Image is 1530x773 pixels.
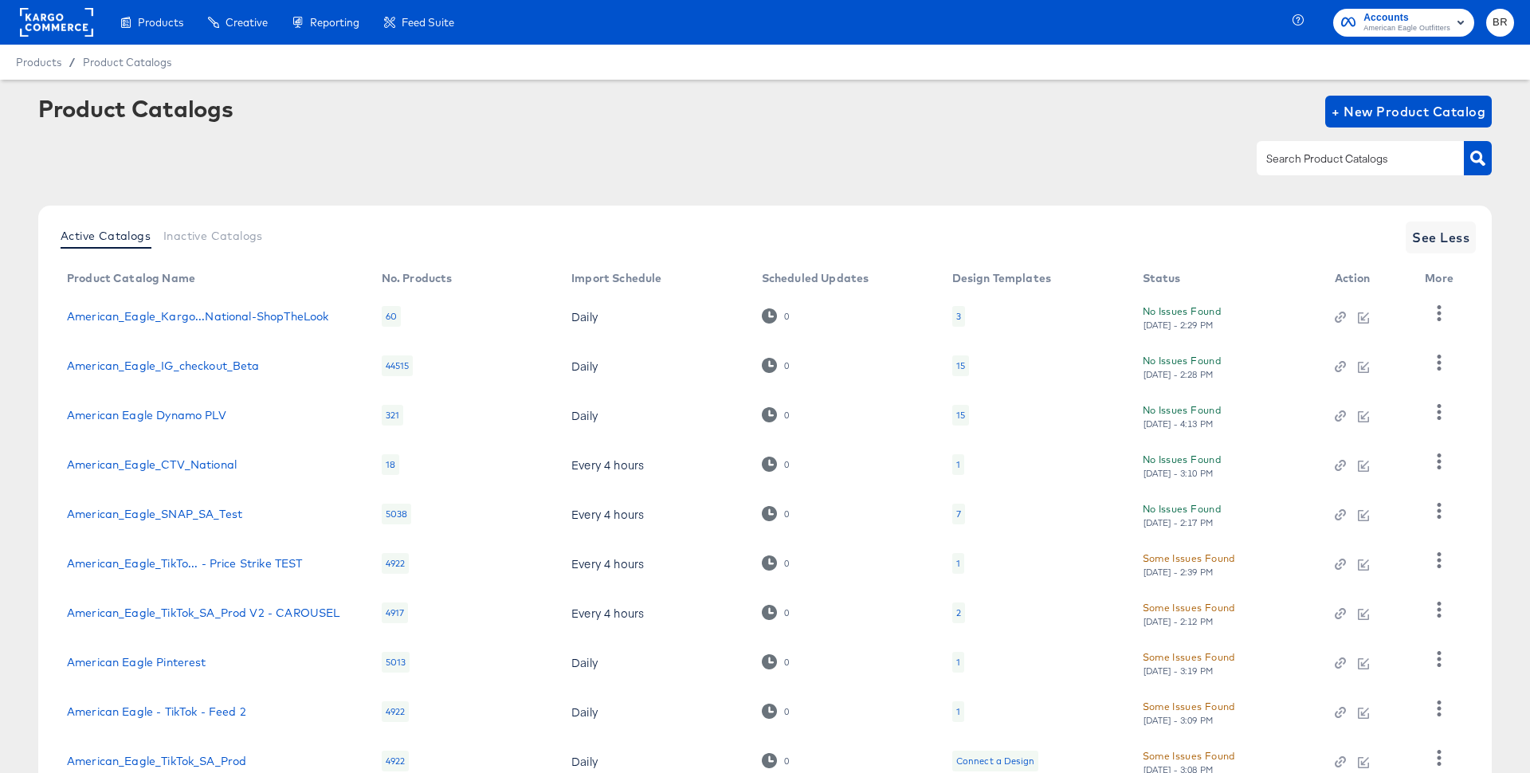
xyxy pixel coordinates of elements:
div: 15 [952,405,969,426]
div: 15 [956,359,965,372]
div: 0 [762,555,790,571]
a: American_Eagle_Kargo...National-ShopTheLook [67,310,328,323]
div: Some Issues Found [1143,599,1235,616]
input: Search Product Catalogs [1263,150,1433,168]
td: Daily [559,292,749,341]
span: + New Product Catalog [1332,100,1485,123]
span: Feed Suite [402,16,454,29]
span: Products [138,16,183,29]
td: Daily [559,687,749,736]
button: Some Issues Found[DATE] - 2:39 PM [1143,550,1235,578]
div: 0 [783,607,790,618]
span: Products [16,56,61,69]
div: Some Issues Found [1143,649,1235,665]
span: Reporting [310,16,359,29]
div: 2 [952,602,965,623]
span: Active Catalogs [61,230,151,242]
span: See Less [1412,226,1469,249]
td: Every 4 hours [559,539,749,588]
a: American_Eagle_TikTok_SA_Prod [67,755,246,767]
div: 0 [783,657,790,668]
span: Inactive Catalogs [163,230,263,242]
span: Creative [226,16,268,29]
div: 0 [783,459,790,470]
a: American_Eagle_TikTok_SA_Prod V2 - CAROUSEL [67,606,339,619]
a: American_Eagle_CTV_National [67,458,237,471]
a: American_Eagle_TikTo... - Price Strike TEST [67,557,302,570]
span: American Eagle Outfitters [1363,22,1450,35]
a: American_Eagle_IG_checkout_Beta [67,359,260,372]
th: More [1412,266,1473,292]
div: 1 [952,553,964,574]
div: [DATE] - 2:39 PM [1143,567,1214,578]
div: 2 [956,606,961,619]
a: American Eagle - TikTok - Feed 2 [67,705,246,718]
div: 3 [952,306,965,327]
div: 7 [952,504,965,524]
div: 7 [956,508,961,520]
div: 0 [783,755,790,767]
div: 0 [762,358,790,373]
div: Some Issues Found [1143,550,1235,567]
th: Action [1322,266,1413,292]
td: Daily [559,390,749,440]
div: 5038 [382,504,412,524]
div: 0 [762,605,790,620]
button: Some Issues Found[DATE] - 3:09 PM [1143,698,1235,726]
div: 60 [382,306,401,327]
div: 1 [956,705,960,718]
button: Some Issues Found[DATE] - 2:12 PM [1143,599,1235,627]
div: [DATE] - 3:09 PM [1143,715,1214,726]
td: Every 4 hours [559,489,749,539]
div: 4922 [382,553,410,574]
div: 321 [382,405,403,426]
div: 1 [956,656,960,669]
div: 15 [956,409,965,422]
a: Product Catalogs [83,56,171,69]
div: [DATE] - 2:12 PM [1143,616,1214,627]
a: American Eagle Dynamo PLV [67,409,226,422]
div: Some Issues Found [1143,747,1235,764]
div: 5013 [382,652,410,673]
button: AccountsAmerican Eagle Outfitters [1333,9,1474,37]
a: American Eagle Pinterest [67,656,206,669]
div: Product Catalogs [38,96,233,121]
div: 18 [382,454,399,475]
div: 3 [956,310,961,323]
div: 1 [952,701,964,722]
span: BR [1493,14,1508,32]
td: Daily [559,638,749,687]
div: 0 [783,508,790,520]
div: Connect a Design [956,755,1034,767]
div: [DATE] - 3:19 PM [1143,665,1214,677]
div: 1 [952,652,964,673]
div: 0 [783,706,790,717]
td: Daily [559,341,749,390]
td: Every 4 hours [559,588,749,638]
div: 0 [783,311,790,322]
button: + New Product Catalog [1325,96,1492,128]
div: Connect a Design [952,751,1038,771]
div: 4922 [382,751,410,771]
div: Import Schedule [571,272,661,284]
div: 0 [783,558,790,569]
div: 0 [783,360,790,371]
div: 0 [762,457,790,472]
div: 1 [956,458,960,471]
div: 0 [783,410,790,421]
div: 1 [956,557,960,570]
button: Some Issues Found[DATE] - 3:19 PM [1143,649,1235,677]
button: See Less [1406,222,1476,253]
div: Scheduled Updates [762,272,869,284]
th: Status [1130,266,1322,292]
div: Some Issues Found [1143,698,1235,715]
div: 0 [762,753,790,768]
div: 44515 [382,355,414,376]
div: 0 [762,506,790,521]
div: Design Templates [952,272,1051,284]
a: American_Eagle_SNAP_SA_Test [67,508,242,520]
td: Every 4 hours [559,440,749,489]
